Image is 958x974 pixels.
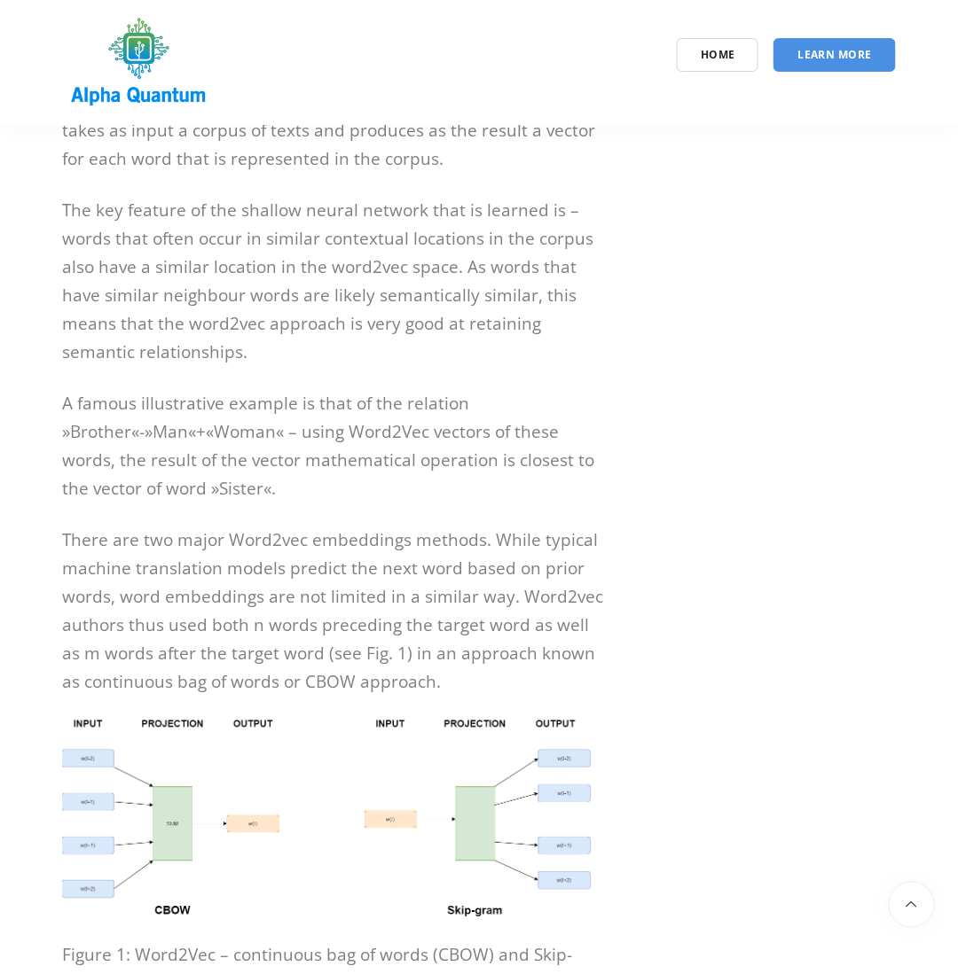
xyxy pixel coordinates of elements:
p: Word2vec is based on a shallow, two-layer neural network, which takes as input a corpus of texts ... [62,88,609,173]
img: logo [62,12,216,113]
p: There are two major Word2vec embeddings methods. While typical machine translation models predict... [62,526,609,696]
a: Home [677,38,759,72]
p: The key feature of the shallow neural network that is learned is – words that often occur in simi... [62,196,609,366]
a: Learn More [773,38,896,72]
span: Home [701,47,735,62]
p: A famous illustrative example is that of the relation »Brother«-»Man«+«Woman« – using Word2Vec ve... [62,389,609,503]
span: Learn More [797,47,872,62]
